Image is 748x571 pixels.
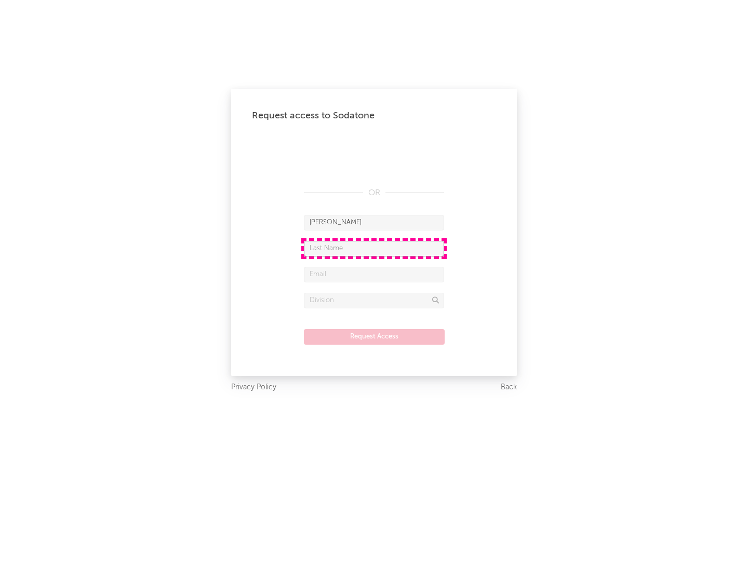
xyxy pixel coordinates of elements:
a: Back [501,381,517,394]
input: Division [304,293,444,308]
a: Privacy Policy [231,381,276,394]
input: Last Name [304,241,444,256]
button: Request Access [304,329,445,345]
div: Request access to Sodatone [252,110,496,122]
input: First Name [304,215,444,230]
div: OR [304,187,444,199]
input: Email [304,267,444,282]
